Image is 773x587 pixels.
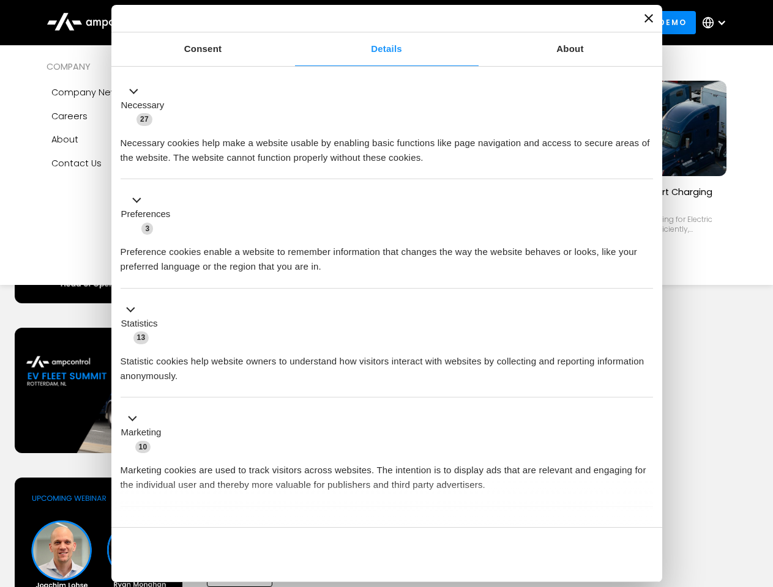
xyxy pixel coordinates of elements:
button: Statistics (13) [121,302,165,345]
div: Statistic cookies help website owners to understand how visitors interact with websites by collec... [121,345,653,383]
button: Close banner [644,14,653,23]
a: About [47,128,198,151]
div: Contact Us [51,157,102,170]
a: Careers [47,105,198,128]
span: 10 [135,441,151,453]
div: Preference cookies enable a website to remember information that changes the way the website beha... [121,235,653,274]
div: Company news [51,86,123,99]
a: Details [295,32,479,66]
label: Statistics [121,317,158,331]
button: Unclassified (2) [121,520,221,536]
div: Careers [51,109,88,123]
label: Marketing [121,426,162,440]
label: Necessary [121,98,165,113]
span: 27 [136,113,152,125]
a: Contact Us [47,152,198,175]
button: Okay [477,537,652,572]
button: Preferences (3) [121,193,178,236]
span: 2 [202,522,214,534]
span: 3 [141,223,153,235]
a: About [479,32,662,66]
span: 13 [133,331,149,344]
a: Consent [111,32,295,66]
button: Marketing (10) [121,412,169,454]
div: Marketing cookies are used to track visitors across websites. The intention is to display ads tha... [121,454,653,492]
div: COMPANY [47,60,198,73]
label: Preferences [121,207,171,221]
div: Necessary cookies help make a website usable by enabling basic functions like page navigation and... [121,127,653,165]
button: Necessary (27) [121,84,172,127]
a: Company news [47,81,198,104]
div: About [51,133,78,146]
